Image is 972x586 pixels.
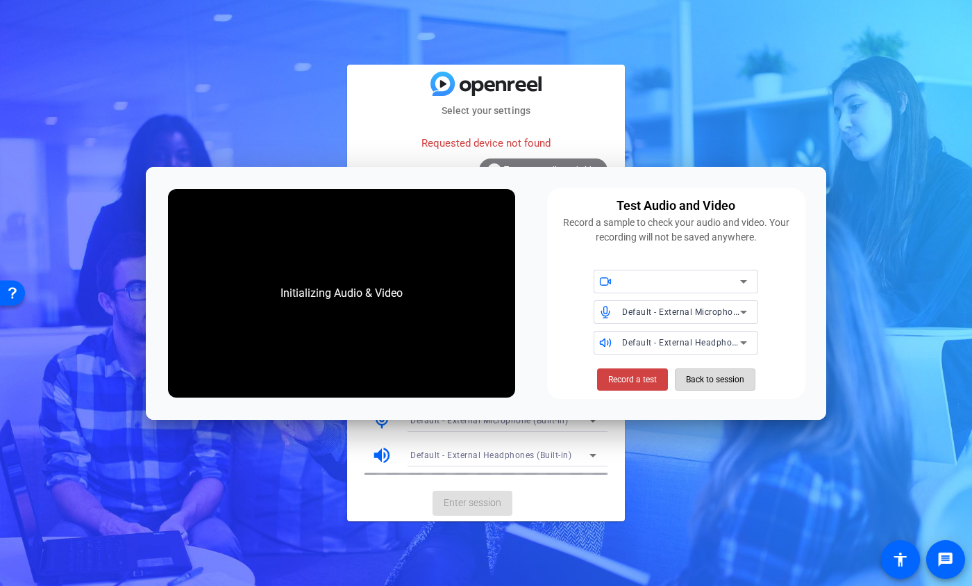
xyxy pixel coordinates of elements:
[430,72,542,96] img: blue-gradient.svg
[555,215,797,245] div: Record a sample to check your audio and video. Your recording will not be saved anywhere.
[608,373,657,386] span: Record a test
[617,196,735,215] div: Test Audio and Video
[504,165,601,174] span: Test your audio and video
[597,368,668,391] button: Record a test
[622,336,783,348] span: Default - External Headphones (Built-in)
[410,416,568,425] span: Default - External Microphone (Built-in)
[347,103,625,118] mat-card-subtitle: Select your settings
[686,366,744,393] span: Back to session
[371,445,392,466] mat-icon: volume_up
[892,551,909,568] mat-icon: accessibility
[675,368,755,391] button: Back to session
[622,306,780,317] span: Default - External Microphone (Built-in)
[371,410,392,431] mat-icon: mic_none
[937,551,954,568] mat-icon: message
[364,129,607,158] div: Requested device not found
[267,271,417,316] div: Initializing Audio & Video
[410,450,571,460] span: Default - External Headphones (Built-in)
[486,162,503,179] mat-icon: info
